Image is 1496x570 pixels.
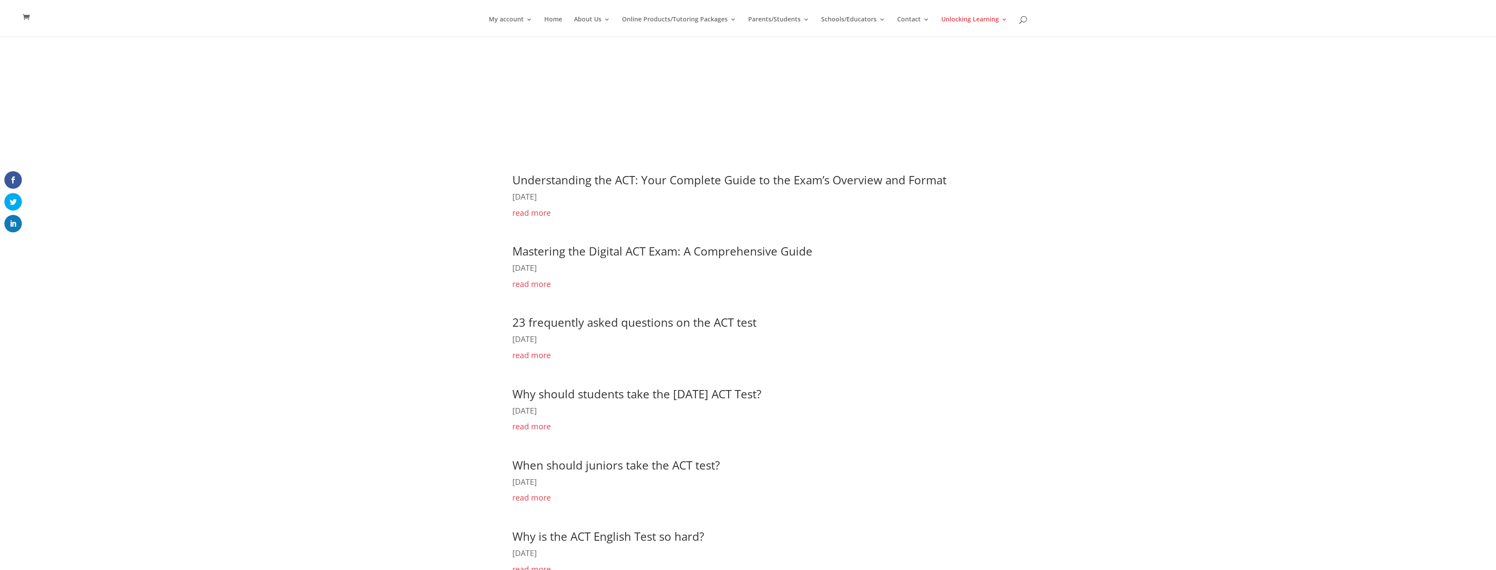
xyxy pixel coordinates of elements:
[489,16,532,37] a: My account
[512,191,537,202] span: [DATE]
[574,16,610,37] a: About Us
[512,349,984,362] a: read more
[821,16,885,37] a: Schools/Educators
[512,420,984,433] a: read more
[512,314,757,330] a: 23 frequently asked questions on the ACT test
[512,263,537,273] span: [DATE]
[897,16,929,37] a: Contact
[512,405,537,416] span: [DATE]
[512,529,704,544] a: Why is the ACT English Test so hard?
[512,457,720,473] a: When should juniors take the ACT test?
[544,16,562,37] a: Home
[703,68,794,86] strong: ACT Prep Blog
[512,172,947,188] a: Understanding the ACT: Your Complete Guide to the Exam’s Overview and Format
[512,548,537,558] span: [DATE]
[512,386,761,402] a: Why should students take the [DATE] ACT Test?
[512,491,984,504] a: read more
[512,243,812,259] a: Mastering the Digital ACT Exam: A Comprehensive Guide
[512,277,984,291] a: read more
[512,206,984,220] a: read more
[512,334,537,344] span: [DATE]
[941,16,1008,37] a: Unlocking Learning
[748,16,809,37] a: Parents/Students
[622,16,736,37] a: Online Products/Tutoring Packages
[512,477,537,487] span: [DATE]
